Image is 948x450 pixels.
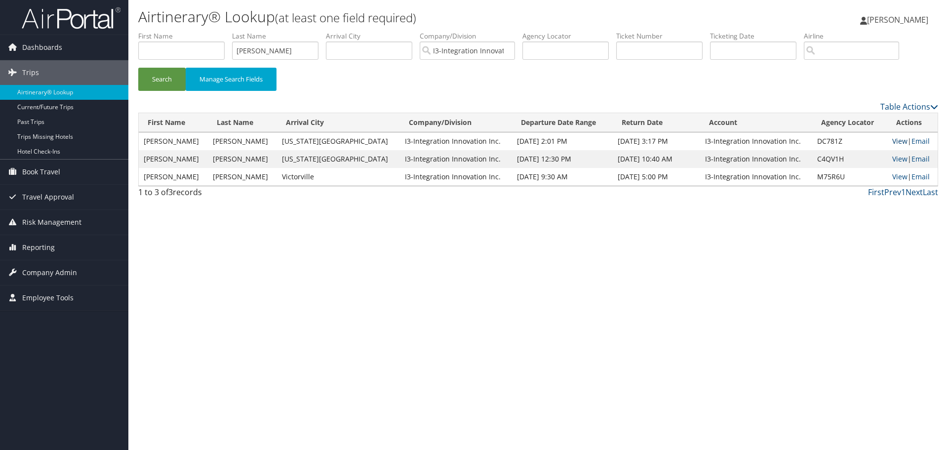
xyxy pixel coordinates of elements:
[232,31,326,41] label: Last Name
[275,9,416,26] small: (at least one field required)
[139,150,208,168] td: [PERSON_NAME]
[512,150,613,168] td: [DATE] 12:30 PM
[812,113,887,132] th: Agency Locator: activate to sort column ascending
[911,172,930,181] a: Email
[700,113,812,132] th: Account: activate to sort column ascending
[901,187,906,198] a: 1
[613,132,700,150] td: [DATE] 3:17 PM
[208,113,277,132] th: Last Name: activate to sort column ascending
[923,187,938,198] a: Last
[887,150,938,168] td: |
[139,113,208,132] th: First Name: activate to sort column ascending
[887,113,938,132] th: Actions
[277,132,400,150] td: [US_STATE][GEOGRAPHIC_DATA]
[138,6,671,27] h1: Airtinerary® Lookup
[139,168,208,186] td: [PERSON_NAME]
[522,31,616,41] label: Agency Locator
[911,154,930,164] a: Email
[400,132,512,150] td: I3-Integration Innovation Inc.
[277,113,400,132] th: Arrival City: activate to sort column ascending
[804,31,907,41] label: Airline
[892,154,908,164] a: View
[700,150,812,168] td: I3-Integration Innovation Inc.
[812,150,887,168] td: C4QV1H
[22,6,120,30] img: airportal-logo.png
[887,168,938,186] td: |
[208,132,277,150] td: [PERSON_NAME]
[884,187,901,198] a: Prev
[616,31,710,41] label: Ticket Number
[22,260,77,285] span: Company Admin
[22,210,81,235] span: Risk Management
[512,168,613,186] td: [DATE] 9:30 AM
[812,132,887,150] td: DC781Z
[700,168,812,186] td: I3-Integration Innovation Inc.
[22,235,55,260] span: Reporting
[277,150,400,168] td: [US_STATE][GEOGRAPHIC_DATA]
[277,168,400,186] td: Victorville
[420,31,522,41] label: Company/Division
[613,168,700,186] td: [DATE] 5:00 PM
[22,35,62,60] span: Dashboards
[138,68,186,91] button: Search
[400,150,512,168] td: I3-Integration Innovation Inc.
[208,168,277,186] td: [PERSON_NAME]
[613,150,700,168] td: [DATE] 10:40 AM
[208,150,277,168] td: [PERSON_NAME]
[892,136,908,146] a: View
[326,31,420,41] label: Arrival City
[906,187,923,198] a: Next
[138,31,232,41] label: First Name
[186,68,276,91] button: Manage Search Fields
[867,14,928,25] span: [PERSON_NAME]
[22,185,74,209] span: Travel Approval
[512,113,613,132] th: Departure Date Range: activate to sort column ascending
[880,101,938,112] a: Table Actions
[812,168,887,186] td: M75R6U
[22,286,74,310] span: Employee Tools
[892,172,908,181] a: View
[512,132,613,150] td: [DATE] 2:01 PM
[887,132,938,150] td: |
[138,186,327,203] div: 1 to 3 of records
[400,168,512,186] td: I3-Integration Innovation Inc.
[400,113,512,132] th: Company/Division
[613,113,700,132] th: Return Date: activate to sort column ascending
[22,60,39,85] span: Trips
[700,132,812,150] td: I3-Integration Innovation Inc.
[710,31,804,41] label: Ticketing Date
[860,5,938,35] a: [PERSON_NAME]
[22,160,60,184] span: Book Travel
[868,187,884,198] a: First
[911,136,930,146] a: Email
[139,132,208,150] td: [PERSON_NAME]
[168,187,173,198] span: 3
